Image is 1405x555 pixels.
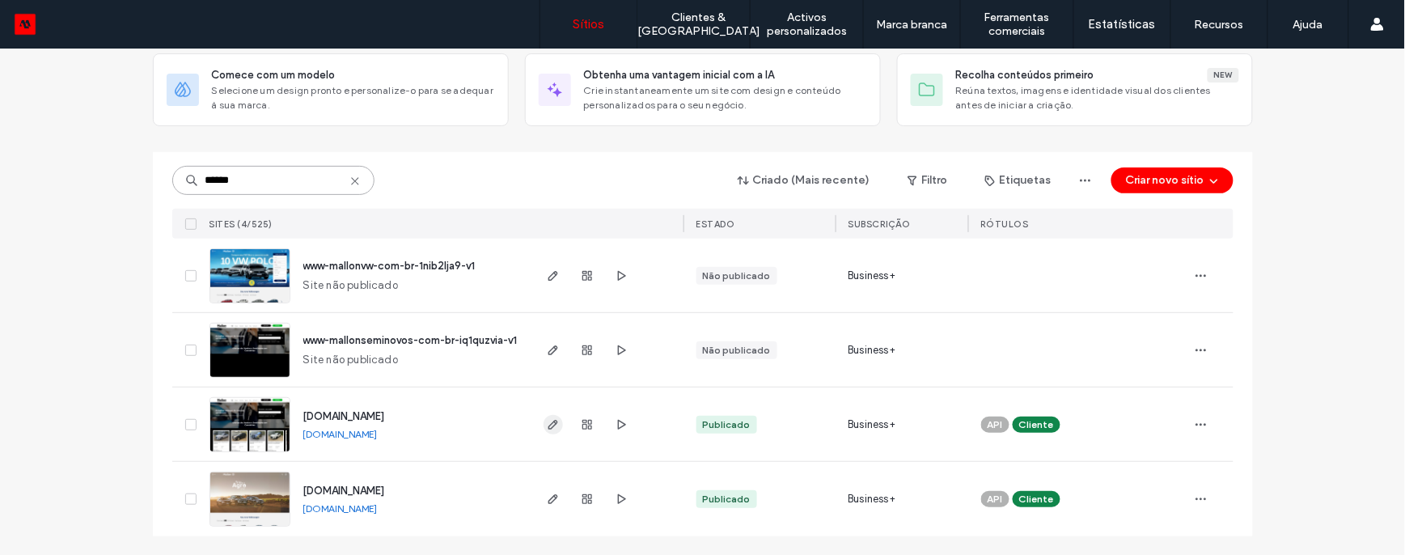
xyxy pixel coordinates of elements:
span: Business+ [849,342,896,358]
div: Recolha conteúdos primeiroNewReúna textos, imagens e identidade visual dos clientes antes de inic... [897,53,1253,126]
a: [DOMAIN_NAME] [303,410,385,422]
button: Criar novo sítio [1111,167,1234,193]
span: Obtenha uma vantagem inicial com a IA [584,67,775,83]
button: Etiquetas [971,167,1066,193]
span: Cliente [1019,417,1054,432]
span: Business+ [849,491,896,507]
label: Estatísticas [1089,17,1156,32]
span: API [988,492,1003,506]
div: Publicado [703,492,751,506]
a: www-mallonseminovos-com-br-iq1quzvia-v1 [303,334,518,346]
span: API [988,417,1003,432]
label: Ajuda [1293,18,1323,32]
button: Criado (Mais recente) [724,167,885,193]
span: RÓTULOS [981,218,1030,230]
span: Reúna textos, imagens e identidade visual dos clientes antes de iniciar a criação. [956,83,1239,112]
label: Ferramentas comerciais [961,11,1073,38]
div: Não publicado [703,269,771,283]
div: Publicado [703,417,751,432]
span: Crie instantaneamente um site com design e conteúdo personalizados para o seu negócio. [584,83,867,112]
span: Ajuda [36,11,78,26]
span: Recolha conteúdos primeiro [956,67,1094,83]
label: Sítios [573,17,604,32]
span: Business+ [849,268,896,284]
a: [DOMAIN_NAME] [303,485,385,497]
a: [DOMAIN_NAME] [303,502,378,515]
span: Business+ [849,417,896,433]
label: Clientes & [GEOGRAPHIC_DATA] [637,11,760,38]
span: SUBSCRIÇÃO [849,218,911,230]
span: Cliente [1019,492,1054,506]
span: Site não publicado [303,277,399,294]
div: Obtenha uma vantagem inicial com a IACrie instantaneamente um site com design e conteúdo personal... [525,53,881,126]
span: Site não publicado [303,352,399,368]
label: Activos personalizados [751,11,863,38]
span: ESTADO [696,218,735,230]
label: Recursos [1195,18,1244,32]
button: Filtro [891,167,964,193]
a: [DOMAIN_NAME] [303,428,378,440]
span: SITES (4/525) [209,218,273,230]
span: Selecione um design pronto e personalize-o para se adequar à sua marca. [212,83,495,112]
div: New [1208,68,1239,83]
div: Não publicado [703,343,771,358]
span: Comece com um modelo [212,67,336,83]
a: www-mallonvw-com-br-1nib2lja9-v1 [303,260,476,272]
label: Marca branca [877,18,948,32]
div: Comece com um modeloSelecione um design pronto e personalize-o para se adequar à sua marca. [153,53,509,126]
